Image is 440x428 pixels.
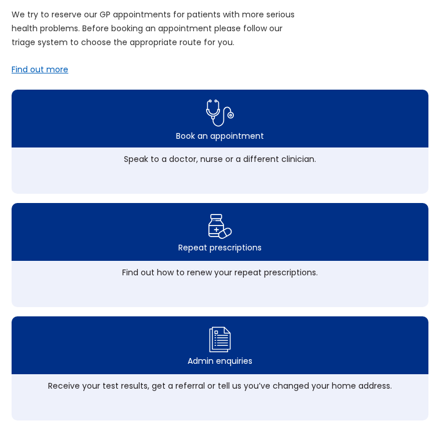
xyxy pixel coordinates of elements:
a: repeat prescription iconRepeat prescriptionsFind out how to renew your repeat prescriptions. [12,203,428,307]
div: Repeat prescriptions [178,242,262,253]
div: Speak to a doctor, nurse or a different clinician. [41,153,399,165]
div: Admin enquiries [188,355,252,367]
img: book appointment icon [206,96,234,130]
img: admin enquiry icon [207,324,233,355]
a: book appointment icon Book an appointmentSpeak to a doctor, nurse or a different clinician. [12,90,428,194]
div: Find out how to renew your repeat prescriptions. [41,267,399,278]
div: Book an appointment [176,130,264,142]
a: admin enquiry iconAdmin enquiriesReceive your test results, get a referral or tell us you’ve chan... [12,316,428,420]
img: repeat prescription icon [208,211,233,242]
p: We try to reserve our GP appointments for patients with more serious health problems. Before book... [12,8,295,49]
div: Receive your test results, get a referral or tell us you’ve changed your home address. [41,380,399,392]
a: Find out more [12,64,68,75]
